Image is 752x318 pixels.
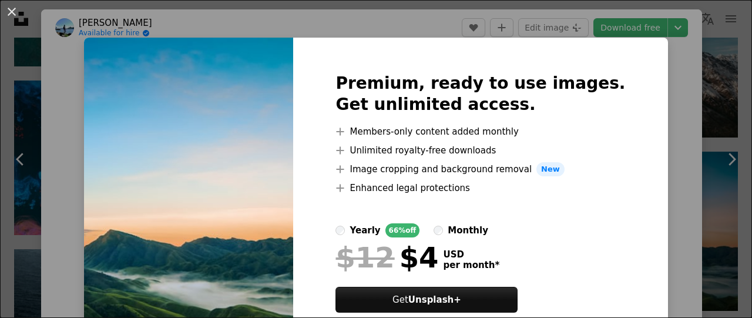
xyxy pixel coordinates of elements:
span: $12 [335,242,394,273]
li: Image cropping and background removal [335,162,625,176]
h2: Premium, ready to use images. Get unlimited access. [335,73,625,115]
li: Enhanced legal protections [335,181,625,195]
span: USD [443,249,499,260]
li: Unlimited royalty-free downloads [335,143,625,158]
span: New [536,162,565,176]
strong: Unsplash+ [408,294,461,305]
input: yearly66%off [335,226,345,235]
div: yearly [350,223,380,237]
button: GetUnsplash+ [335,287,518,313]
input: monthly [434,226,443,235]
span: per month * [443,260,499,270]
div: $4 [335,242,438,273]
div: 66% off [385,223,420,237]
li: Members-only content added monthly [335,125,625,139]
div: monthly [448,223,488,237]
